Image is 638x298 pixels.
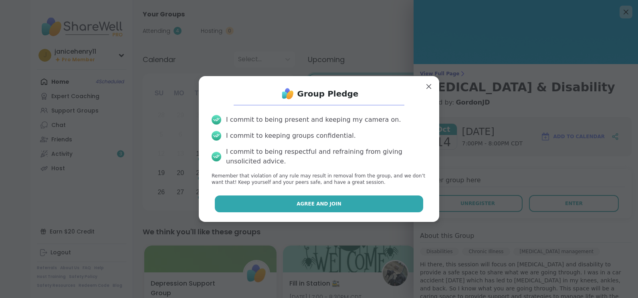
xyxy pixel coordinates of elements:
div: I commit to keeping groups confidential. [226,131,356,141]
img: ShareWell Logo [280,86,296,102]
h1: Group Pledge [297,88,359,99]
div: I commit to being respectful and refraining from giving unsolicited advice. [226,147,426,166]
button: Agree and Join [215,195,424,212]
div: I commit to being present and keeping my camera on. [226,115,401,125]
span: Agree and Join [297,200,341,207]
p: Remember that violation of any rule may result in removal from the group, and we don’t want that!... [212,173,426,186]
